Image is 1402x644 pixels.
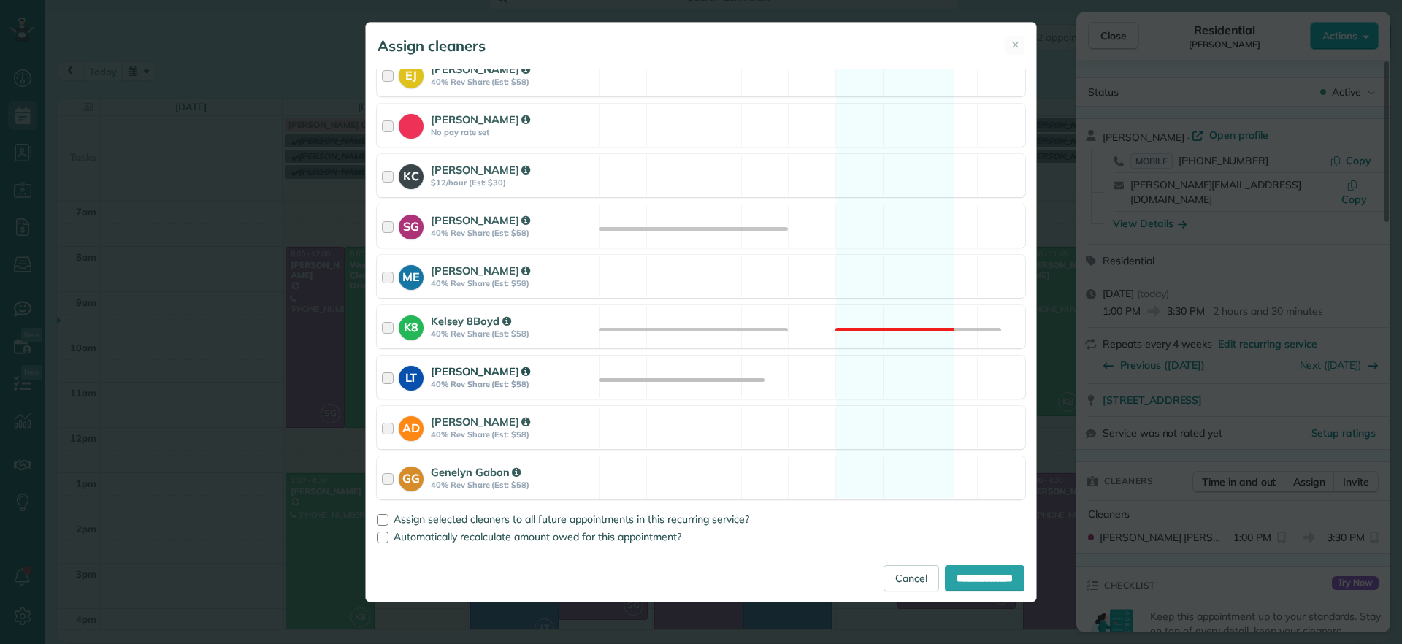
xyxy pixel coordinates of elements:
[399,265,424,285] strong: ME
[884,565,939,591] a: Cancel
[431,415,530,429] strong: [PERSON_NAME]
[399,366,424,386] strong: LT
[431,127,594,137] strong: No pay rate set
[399,315,424,336] strong: K8
[399,215,424,235] strong: SG
[399,164,424,185] strong: KC
[431,465,521,479] strong: Genelyn Gabon
[431,480,594,490] strong: 40% Rev Share (Est: $58)
[399,467,424,487] strong: GG
[431,163,530,177] strong: [PERSON_NAME]
[394,513,749,526] span: Assign selected cleaners to all future appointments in this recurring service?
[431,264,530,277] strong: [PERSON_NAME]
[431,314,510,328] strong: Kelsey 8Boyd
[394,530,681,543] span: Automatically recalculate amount owed for this appointment?
[1011,38,1019,52] span: ✕
[399,64,424,84] strong: EJ
[431,278,594,288] strong: 40% Rev Share (Est: $58)
[431,213,530,227] strong: [PERSON_NAME]
[431,329,594,339] strong: 40% Rev Share (Est: $58)
[431,112,530,126] strong: [PERSON_NAME]
[431,364,530,378] strong: [PERSON_NAME]
[431,379,594,389] strong: 40% Rev Share (Est: $58)
[431,429,594,440] strong: 40% Rev Share (Est: $58)
[431,77,594,87] strong: 40% Rev Share (Est: $58)
[378,36,486,56] h5: Assign cleaners
[431,228,594,238] strong: 40% Rev Share (Est: $58)
[399,416,424,437] strong: AD
[431,177,594,188] strong: $12/hour (Est: $30)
